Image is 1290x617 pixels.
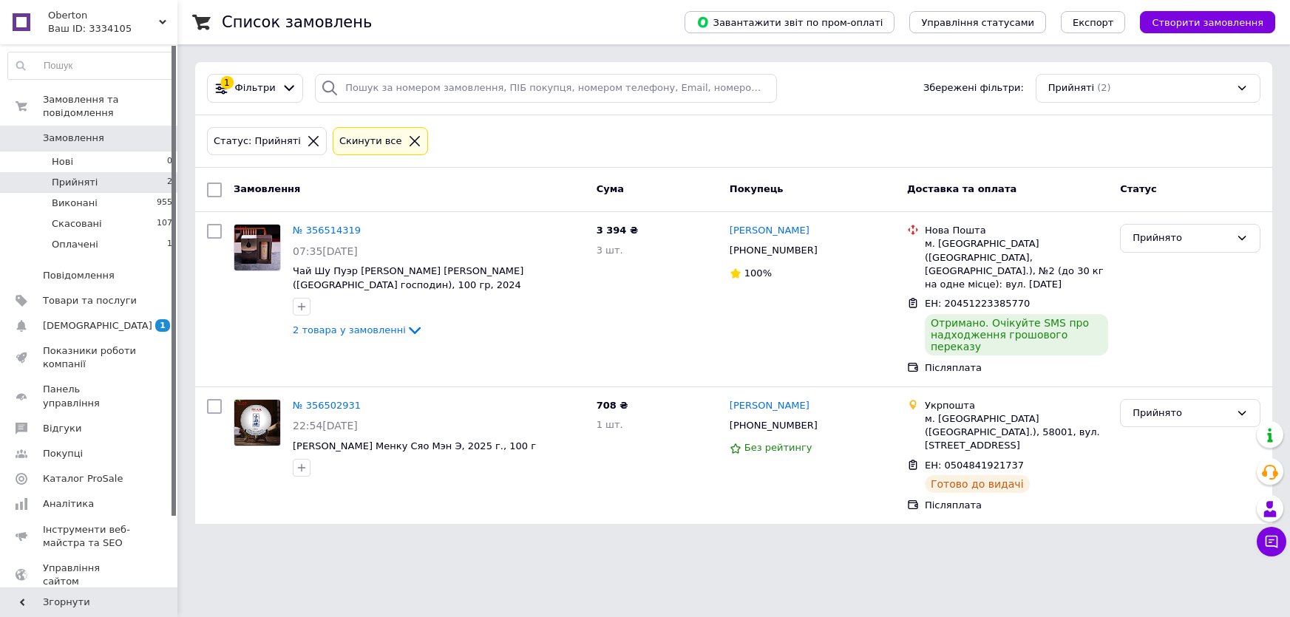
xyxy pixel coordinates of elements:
button: Управління статусами [909,11,1046,33]
input: Пошук [8,52,173,79]
button: Чат з покупцем [1257,527,1286,556]
div: Статус: Прийняті [211,134,304,149]
span: 07:35[DATE] [293,245,358,257]
span: 2 товара у замовленні [293,324,406,335]
img: Фото товару [234,225,280,270]
span: Без рейтингу [744,442,812,453]
span: 708 ₴ [597,400,628,411]
span: Фільтри [235,81,276,95]
span: Oberton [48,9,159,22]
div: Прийнято [1133,231,1230,246]
span: Покупець [730,183,784,194]
span: Прийняті [1048,81,1094,95]
button: Створити замовлення [1140,11,1275,33]
span: Виконані [52,197,98,210]
span: [DEMOGRAPHIC_DATA] [43,319,152,333]
span: Нові [52,155,73,168]
span: Покупці [43,447,83,460]
span: 1 [155,319,170,332]
div: м. [GEOGRAPHIC_DATA] ([GEOGRAPHIC_DATA], [GEOGRAPHIC_DATA].), №2 (до 30 кг на одне місце): вул. [... [925,237,1108,291]
span: Скасовані [52,217,102,231]
span: Панель управління [43,383,137,409]
span: Показники роботи компанії [43,344,137,371]
a: Чай Шу Пуэр [PERSON_NAME] [PERSON_NAME] ([GEOGRAPHIC_DATA] господин), 100 гр, 2024 [293,265,523,290]
span: Управління сайтом [43,562,137,588]
span: 107 [157,217,172,231]
span: (2) [1097,82,1110,93]
a: 2 товара у замовленні [293,324,424,335]
span: Замовлення та повідомлення [43,93,177,120]
h1: Список замовлень [222,13,372,31]
span: ЕН: 0504841921737 [925,460,1024,471]
span: Оплачені [52,238,98,251]
span: 2 [167,176,172,189]
div: Отримано. Очікуйте SMS про надходження грошового переказу [925,314,1108,355]
span: Прийняті [52,176,98,189]
div: Післяплата [925,361,1108,375]
span: ЕН: 20451223385770 [925,298,1030,309]
a: № 356502931 [293,400,361,411]
span: Доставка та оплата [907,183,1016,194]
span: 3 шт. [597,245,623,256]
a: [PERSON_NAME] [730,399,809,413]
img: Фото товару [234,400,280,446]
div: Ваш ID: 3334105 [48,22,177,35]
span: 3 394 ₴ [597,225,638,236]
span: 100% [744,267,772,279]
span: Cума [597,183,624,194]
div: 1 [220,76,234,89]
a: Фото товару [234,224,281,271]
button: Експорт [1061,11,1126,33]
span: [PHONE_NUMBER] [730,420,818,431]
span: Експорт [1073,17,1114,28]
span: Каталог ProSale [43,472,123,485]
a: Створити замовлення [1125,16,1275,27]
span: Створити замовлення [1152,17,1263,28]
span: Відгуки [43,422,81,435]
span: 1 [167,238,172,251]
span: Товари та послуги [43,294,137,307]
span: Завантажити звіт по пром-оплаті [696,16,883,29]
span: 22:54[DATE] [293,420,358,432]
span: 0 [167,155,172,168]
div: Cкинути все [336,134,405,149]
input: Пошук за номером замовлення, ПІБ покупця, номером телефону, Email, номером накладної [315,74,776,103]
span: 1 шт. [597,419,623,430]
a: № 356514319 [293,225,361,236]
div: м. [GEOGRAPHIC_DATA] ([GEOGRAPHIC_DATA].), 58001, вул. [STREET_ADDRESS] [925,412,1108,453]
button: Завантажити звіт по пром-оплаті [685,11,894,33]
div: Готово до видачі [925,475,1030,493]
div: Післяплата [925,499,1108,512]
span: Збережені фільтри: [923,81,1024,95]
div: Укрпошта [925,399,1108,412]
a: Фото товару [234,399,281,446]
span: Інструменти веб-майстра та SEO [43,523,137,550]
a: [PERSON_NAME] [730,224,809,238]
span: Аналітика [43,497,94,511]
span: Управління статусами [921,17,1034,28]
div: Прийнято [1133,406,1230,421]
span: Повідомлення [43,269,115,282]
span: Замовлення [234,183,300,194]
span: Замовлення [43,132,104,145]
span: [PHONE_NUMBER] [730,245,818,256]
a: [PERSON_NAME] Менку Сяо Мэн Э, 2025 г., 100 г [293,440,536,451]
span: 955 [157,197,172,210]
span: Статус [1120,183,1157,194]
div: Нова Пошта [925,224,1108,237]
